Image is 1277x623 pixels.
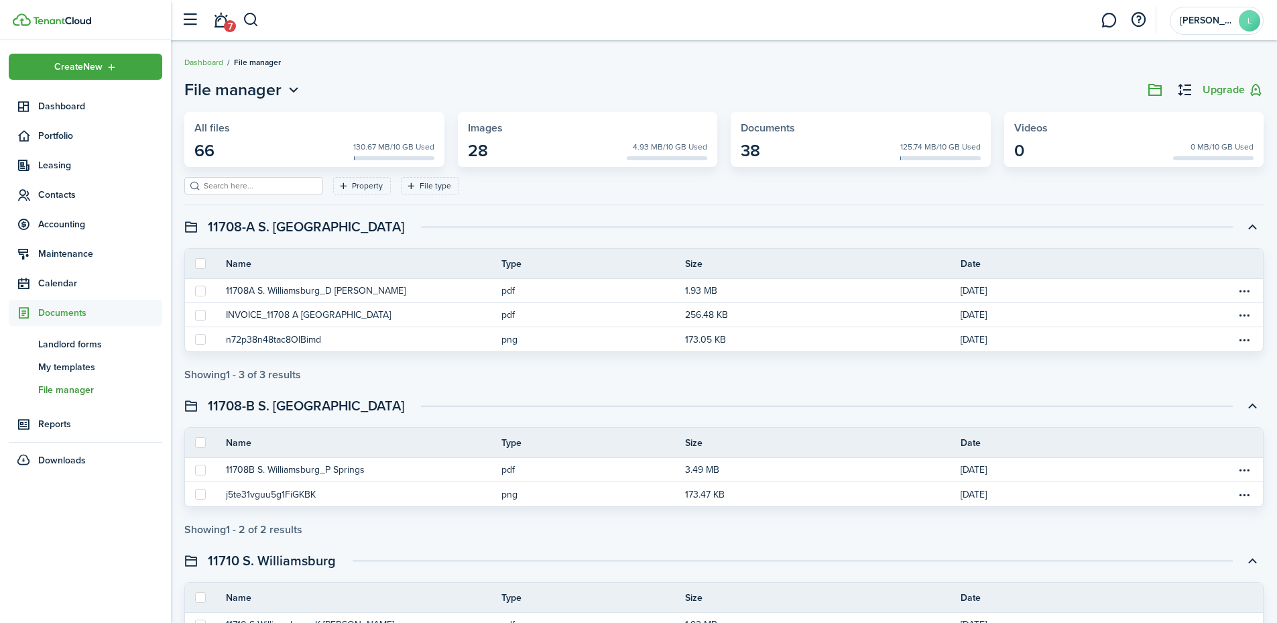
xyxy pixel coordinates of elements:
p: 0 MB/10 GB Used [1191,141,1254,153]
span: Create New [54,62,103,72]
file-size: 173.05 KB [685,333,726,347]
file-size: 1.93 MB [685,284,717,298]
button: Open resource center [1127,9,1150,32]
filter-tag-label: Property [352,180,383,192]
a: Dashboard [184,56,223,68]
button: Open menu [1236,331,1252,347]
button: n72p38n48tac8OlBimd [226,333,321,347]
widget-stats-description: 28 [468,141,488,160]
p: png [501,488,665,502]
span: Documents [38,306,162,320]
widget-stats-description: 66 [194,141,215,160]
span: File manager [234,56,281,68]
th: Size [685,591,961,605]
div: All files [194,122,434,134]
button: 11708A S. Williamsburg_D [PERSON_NAME] [226,284,406,298]
time: [DATE] [961,463,987,477]
span: Reports [38,417,162,431]
time: [DATE] [961,284,987,298]
a: Reports [9,411,162,437]
filter-tag: Open filter [401,177,459,194]
p: 125.74 MB/10 GB Used [900,141,981,153]
th: Type [501,436,685,450]
button: Open menu [184,78,302,102]
widget-stats-title: Documents [741,122,981,134]
th: Size [685,257,961,271]
file-size: 173.47 KB [685,488,725,502]
swimlane-title: 11710 S. Williamsburg [208,551,336,571]
span: Maintenance [38,247,162,261]
pagination-page-total: 1 - 3 of 3 [226,367,265,382]
span: Downloads [38,453,86,467]
button: 11708B S. Williamsburg_P Springs [226,463,365,477]
img: TenantCloud [33,17,91,25]
th: Name [226,257,501,271]
p: pdf [501,308,665,322]
th: Type [501,591,685,605]
filter-tag-label: File type [420,180,451,192]
button: Toggle accordion [1241,215,1264,238]
file-manager-swimlane-item: Toggle accordion [184,427,1264,536]
a: Notifications [208,3,233,38]
span: Langley [1180,16,1233,25]
avatar-text: L [1239,10,1260,32]
span: Leasing [38,158,162,172]
swimlane-title: 11708-B S. [GEOGRAPHIC_DATA] [208,396,404,416]
button: Open menu [1236,486,1252,502]
span: Accounting [38,217,162,231]
button: j5te31vguu5g1FiGKBK [226,488,316,502]
button: Search [243,9,259,32]
a: File manager [9,378,162,401]
p: 4.93 MB/10 GB Used [633,141,707,153]
button: Open menu [1236,283,1252,299]
widget-stats-description: 0 [1014,141,1024,160]
button: Toggle accordion [1241,394,1264,417]
span: Contacts [38,188,162,202]
a: My templates [9,355,162,378]
widget-stats-title: Images [468,122,708,134]
span: Landlord forms [38,337,162,351]
th: Date [961,257,1236,271]
img: TenantCloud [13,13,31,26]
th: Name [226,436,501,450]
a: Messaging [1096,3,1121,38]
time: [DATE] [961,308,987,322]
button: Open menu [9,54,162,80]
span: 7 [224,20,236,32]
span: Dashboard [38,99,162,113]
input: Search here... [200,180,318,192]
file-manager-swimlane-item: Toggle accordion [184,248,1264,381]
span: My templates [38,360,162,374]
widget-stats-title: Videos [1014,122,1254,134]
p: png [501,333,665,347]
span: File manager [184,78,282,102]
button: Open menu [1236,307,1252,323]
th: Name [226,591,501,605]
div: Showing results [184,524,302,536]
a: Dashboard [9,93,162,119]
button: Open sidebar [177,7,202,33]
span: Portfolio [38,129,162,143]
span: Calendar [38,276,162,290]
button: Upgrade [1203,82,1264,99]
span: File manager [38,383,162,397]
filter-tag: Open filter [333,177,391,194]
time: [DATE] [961,333,987,347]
p: 130.67 MB/10 GB Used [353,141,434,153]
p: pdf [501,284,665,298]
th: Type [501,257,685,271]
file-size: 256.48 KB [685,308,728,322]
pagination-page-total: 1 - 2 of 2 [226,522,267,537]
th: Size [685,436,961,450]
swimlane-title: 11708-A S. [GEOGRAPHIC_DATA] [208,217,404,237]
time: [DATE] [961,488,987,502]
button: Open menu [1236,462,1252,478]
p: pdf [501,463,665,477]
button: Toggle accordion [1241,549,1264,572]
button: INVOICE_11708 A [GEOGRAPHIC_DATA] [226,308,391,322]
div: Showing results [184,369,301,381]
th: Date [961,436,1236,450]
widget-stats-description: 38 [741,141,760,160]
a: Landlord forms [9,333,162,355]
th: Date [961,591,1236,605]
